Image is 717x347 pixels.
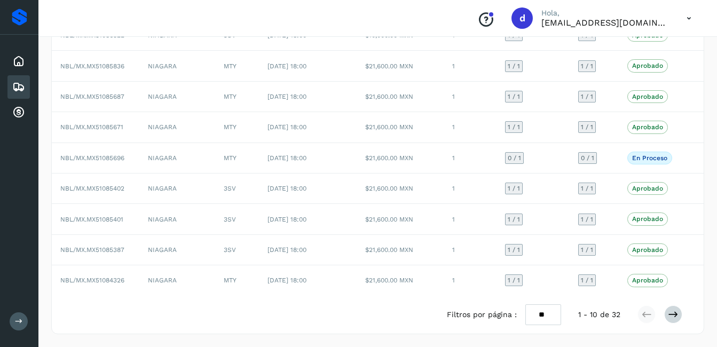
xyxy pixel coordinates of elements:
span: NBL/MX.MX51085696 [60,154,124,162]
td: NIAGARA [139,82,215,112]
td: 1 [444,143,497,173]
span: [DATE] 18:00 [267,277,306,284]
span: NBL/MX.MX51084326 [60,277,124,284]
td: NIAGARA [139,173,215,204]
span: [DATE] 18:00 [267,185,306,192]
span: 1 / 1 [581,185,593,192]
div: Inicio [7,50,30,73]
span: 1 / 1 [581,124,593,130]
td: $21,600.00 MXN [357,143,444,173]
td: 3SV [215,204,259,234]
td: 1 [444,51,497,81]
p: En proceso [632,154,667,162]
td: MTY [215,143,259,173]
td: NIAGARA [139,204,215,234]
span: 1 / 1 [581,247,593,253]
td: NIAGARA [139,112,215,143]
span: 1 / 1 [581,32,593,38]
td: 1 [444,265,497,295]
p: Aprobado [632,93,663,100]
span: [DATE] 18:00 [267,93,306,100]
span: 1 / 1 [508,185,520,192]
span: NBL/MX.MX51085387 [60,246,124,254]
td: $21,600.00 MXN [357,82,444,112]
td: $21,600.00 MXN [357,265,444,295]
td: $21,600.00 MXN [357,173,444,204]
td: NIAGARA [139,235,215,265]
td: MTY [215,82,259,112]
p: Aprobado [632,246,663,254]
td: 3SV [215,173,259,204]
td: 1 [444,112,497,143]
p: Hola, [541,9,669,18]
span: 1 / 1 [581,277,593,283]
td: MTY [215,112,259,143]
div: Cuentas por cobrar [7,101,30,124]
td: 1 [444,204,497,234]
p: Aprobado [632,215,663,223]
td: NIAGARA [139,143,215,173]
span: [DATE] 18:00 [267,62,306,70]
span: NBL/MX.MX51085836 [60,62,124,70]
span: [DATE] 18:00 [267,216,306,223]
td: $21,600.00 MXN [357,204,444,234]
td: MTY [215,265,259,295]
span: 0 / 1 [581,155,594,161]
td: 3SV [215,235,259,265]
span: [DATE] 18:00 [267,154,306,162]
span: 1 / 1 [581,216,593,223]
span: 1 - 10 de 32 [578,309,620,320]
span: 1 / 1 [508,93,520,100]
p: Aprobado [632,62,663,69]
span: NBL/MX.MX51085402 [60,185,124,192]
td: $21,600.00 MXN [357,51,444,81]
span: 1 / 1 [581,63,593,69]
span: [DATE] 18:00 [267,246,306,254]
td: 1 [444,173,497,204]
span: 1 / 1 [508,247,520,253]
span: 1 / 1 [581,93,593,100]
span: 1 / 1 [508,63,520,69]
p: Aprobado [632,185,663,192]
span: Filtros por página : [447,309,517,320]
span: NBL/MX.MX51085687 [60,93,124,100]
span: 1 / 1 [508,216,520,223]
td: NIAGARA [139,51,215,81]
td: 1 [444,82,497,112]
td: MTY [215,51,259,81]
td: NIAGARA [139,265,215,295]
span: NBL/MX.MX51085671 [60,123,123,131]
td: 1 [444,235,497,265]
div: Embarques [7,75,30,99]
p: Aprobado [632,123,663,131]
p: dcordero@grupoterramex.com [541,18,669,28]
span: 1 / 1 [508,32,520,38]
p: Aprobado [632,277,663,284]
span: 1 / 1 [508,124,520,130]
span: 0 / 1 [508,155,521,161]
td: $21,600.00 MXN [357,235,444,265]
span: 1 / 1 [508,277,520,283]
span: NBL/MX.MX51085401 [60,216,123,223]
td: $21,600.00 MXN [357,112,444,143]
span: [DATE] 18:00 [267,123,306,131]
